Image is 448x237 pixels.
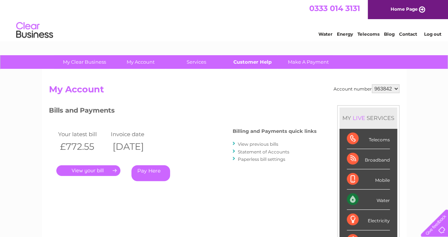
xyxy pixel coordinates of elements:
[238,141,278,147] a: View previous bills
[222,55,283,69] a: Customer Help
[166,55,227,69] a: Services
[233,128,317,134] h4: Billing and Payments quick links
[50,4,398,36] div: Clear Business is a trading name of Verastar Limited (registered in [GEOGRAPHIC_DATA] No. 3667643...
[56,165,120,176] a: .
[109,129,162,139] td: Invoice date
[49,105,317,118] h3: Bills and Payments
[16,19,53,42] img: logo.png
[56,129,109,139] td: Your latest bill
[238,149,289,155] a: Statement of Accounts
[357,31,380,37] a: Telecoms
[334,84,399,93] div: Account number
[347,190,390,210] div: Water
[49,84,399,98] h2: My Account
[351,114,367,121] div: LIVE
[384,31,395,37] a: Blog
[109,139,162,154] th: [DATE]
[347,210,390,230] div: Electricity
[110,55,171,69] a: My Account
[339,107,397,128] div: MY SERVICES
[56,139,109,154] th: £772.55
[347,129,390,149] div: Telecoms
[337,31,353,37] a: Energy
[309,4,360,13] a: 0333 014 3131
[347,149,390,169] div: Broadband
[54,55,115,69] a: My Clear Business
[238,156,285,162] a: Paperless bill settings
[347,169,390,190] div: Mobile
[318,31,332,37] a: Water
[424,31,441,37] a: Log out
[399,31,417,37] a: Contact
[131,165,170,181] a: Pay Here
[278,55,339,69] a: Make A Payment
